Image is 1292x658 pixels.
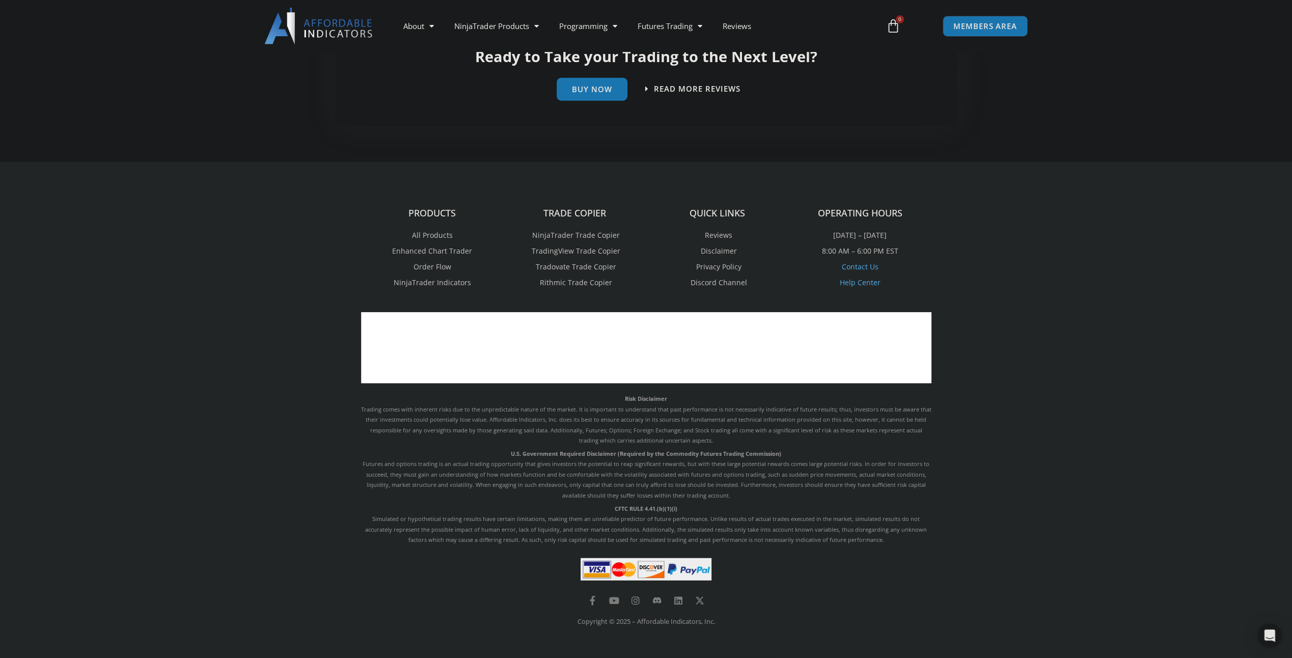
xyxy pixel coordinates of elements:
[646,260,789,273] a: Privacy Policy
[393,14,444,38] a: About
[789,229,931,242] p: [DATE] – [DATE]
[504,260,646,273] a: Tradovate Trade Copier
[842,262,878,271] a: Contact Us
[361,394,931,446] p: Trading comes with inherent risks due to the unpredictable nature of the market. It is important ...
[654,85,740,93] span: Read more Reviews
[533,260,616,273] span: Tradovate Trade Copier
[627,14,712,38] a: Futures Trading
[943,16,1028,37] a: MEMBERS AREA
[412,229,453,242] span: All Products
[646,208,789,219] h4: Quick Links
[504,229,646,242] a: NinjaTrader Trade Copier
[688,276,747,289] span: Discord Channel
[361,229,504,242] a: All Products
[264,8,374,44] img: LogoAI | Affordable Indicators – NinjaTrader
[504,276,646,289] a: Rithmic Trade Copier
[361,504,931,545] p: Simulated or hypothetical trading results have certain limitations, making them an unreliable pre...
[511,450,781,457] strong: U.S. Government Required Disclaimer (Required by the Commodity Futures Trading Commission)
[712,14,761,38] a: Reviews
[504,244,646,258] a: TradingView Trade Copier
[361,449,931,501] p: Futures and options trading is an actual trading opportunity that gives investors the potential t...
[361,260,504,273] a: Order Flow
[414,260,451,273] span: Order Flow
[530,229,620,242] span: NinjaTrader Trade Copier
[578,617,715,626] a: Copyright © 2025 – Affordable Indicators, Inc.
[346,47,947,66] h2: Ready to Take your Trading to the Next Level?
[615,505,677,512] strong: CFTC RULE 4.41.(b)(1)(i)
[529,244,620,258] span: TradingView Trade Copier
[548,14,627,38] a: Programming
[645,85,740,93] a: Read more Reviews
[789,244,931,258] p: 8:00 AM – 6:00 PM EST
[581,558,712,581] img: PaymentIcons | Affordable Indicators – NinjaTrader
[557,78,627,101] a: Buy Now
[646,244,789,258] a: Disclaimer
[871,11,916,41] a: 0
[953,22,1017,30] span: MEMBERS AREA
[361,276,504,289] a: NinjaTrader Indicators
[361,208,504,219] h4: Products
[504,208,646,219] h4: Trade Copier
[392,244,472,258] span: Enhanced Chart Trader
[393,14,874,38] nav: Menu
[444,14,548,38] a: NinjaTrader Products
[394,276,471,289] span: NinjaTrader Indicators
[698,244,737,258] span: Disclaimer
[1257,623,1282,648] div: Open Intercom Messenger
[537,276,612,289] span: Rithmic Trade Copier
[361,244,504,258] a: Enhanced Chart Trader
[840,278,881,287] a: Help Center
[572,86,612,93] span: Buy Now
[646,276,789,289] a: Discord Channel
[702,229,732,242] span: Reviews
[646,229,789,242] a: Reviews
[694,260,741,273] span: Privacy Policy
[625,395,667,402] strong: Risk Disclaimer
[361,312,931,383] iframe: Customer reviews powered by Trustpilot
[789,208,931,219] h4: Operating Hours
[896,15,904,23] span: 0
